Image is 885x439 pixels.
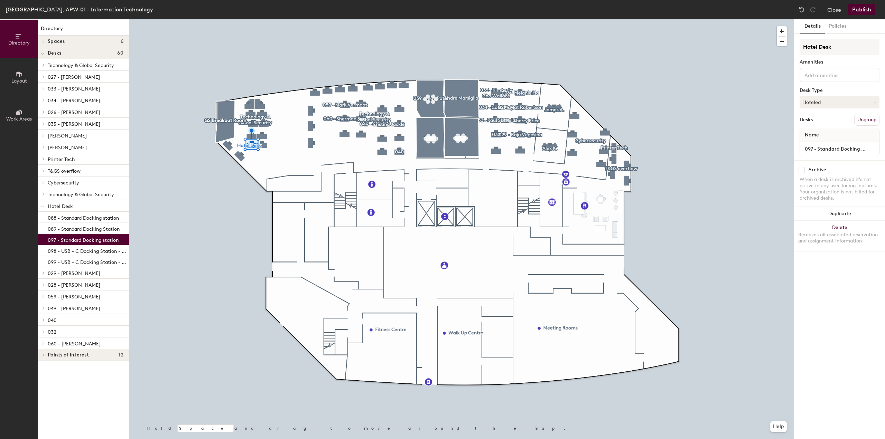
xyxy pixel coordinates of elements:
[798,232,881,244] div: Removes all associated reservation and assignment information
[48,203,73,209] span: Hotel Desk
[794,207,885,221] button: Duplicate
[8,40,30,46] span: Directory
[827,4,841,15] button: Close
[794,221,885,251] button: DeleteRemoves all associated reservation and assignment information
[800,88,879,93] div: Desk Type
[48,192,114,198] span: Technology & Global Security
[6,5,153,14] div: [GEOGRAPHIC_DATA], APW-01 - Information Technology
[48,341,101,347] span: 060 - [PERSON_NAME]
[801,144,878,154] input: Unnamed desk
[48,270,100,276] span: 029 - [PERSON_NAME]
[803,70,865,79] input: Add amenities
[48,329,56,335] span: 032
[798,6,805,13] img: Undo
[48,74,100,80] span: 027 - [PERSON_NAME]
[800,96,879,108] button: Hoteled
[48,213,119,221] p: 088 - Standard Docking station
[48,352,89,358] span: Points of interest
[48,98,100,104] span: 034 - [PERSON_NAME]
[770,421,787,432] button: Help
[48,133,87,139] span: [PERSON_NAME]
[854,114,879,126] button: Ungroup
[48,63,114,68] span: Technology & Global Security
[119,352,123,358] span: 12
[48,145,87,151] span: [PERSON_NAME]
[48,294,100,300] span: 059 - [PERSON_NAME]
[48,50,61,56] span: Desks
[825,19,850,34] button: Policies
[48,180,79,186] span: Cybersecurity
[48,156,75,162] span: Printer Tech
[48,168,81,174] span: T&GS overflow
[48,317,57,323] span: 040
[809,6,816,13] img: Redo
[38,25,129,36] h1: Directory
[117,50,123,56] span: 60
[6,116,32,122] span: Work Areas
[48,86,100,92] span: 033 - [PERSON_NAME]
[800,59,879,65] div: Amenities
[800,117,813,123] div: Desks
[48,121,100,127] span: 035 - [PERSON_NAME]
[48,235,119,243] p: 097 - Standard Docking station
[801,129,822,141] span: Name
[800,19,825,34] button: Details
[800,176,879,201] div: When a desk is archived it's not active in any user-facing features. Your organization is not bil...
[48,282,100,288] span: 028 - [PERSON_NAME]
[808,167,826,173] div: Archive
[48,257,128,265] p: 099 - USB - C Docking Station - no keyboard or mouse
[848,4,875,15] button: Publish
[121,39,123,44] span: 6
[48,306,100,312] span: 049 - [PERSON_NAME]
[48,39,65,44] span: Spaces
[11,78,27,84] span: Layout
[48,109,100,115] span: 026 - [PERSON_NAME]
[48,246,128,254] p: 098 - USB - C Docking Station - keyboard or mouse
[48,224,120,232] p: 089 - Standard Docking Station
